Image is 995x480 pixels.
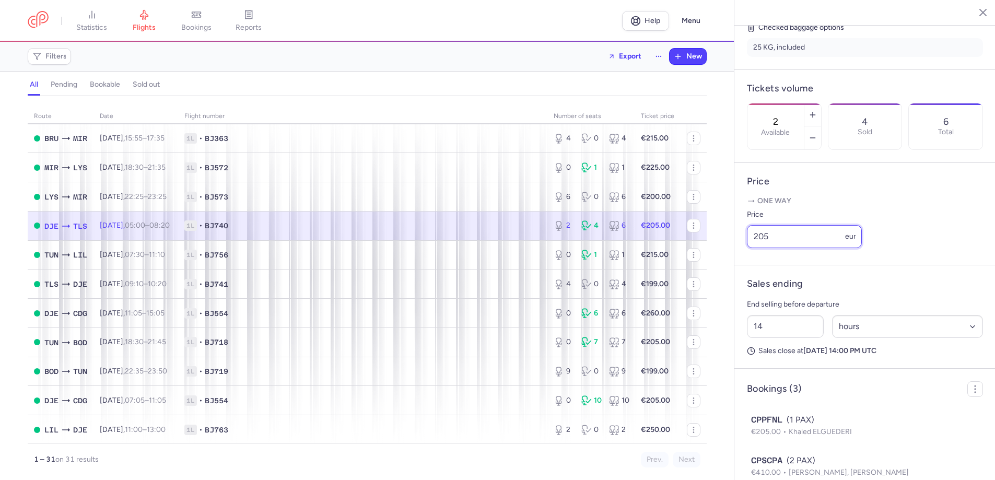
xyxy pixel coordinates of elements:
p: 4 [862,116,868,127]
span: • [199,133,203,144]
strong: €199.00 [641,279,669,288]
div: 4 [581,220,601,231]
strong: €215.00 [641,250,669,259]
strong: [DATE] 14:00 PM UTC [803,346,876,355]
div: 0 [554,395,573,406]
span: – [125,279,167,288]
a: reports [223,9,275,32]
span: – [125,367,167,376]
span: DJE [73,278,87,290]
h5: Checked baggage options [747,21,983,34]
th: Flight number [178,109,547,124]
span: MIR [73,133,87,144]
span: – [125,309,165,318]
div: 6 [581,308,601,319]
h4: bookable [90,80,120,89]
h4: Tickets volume [747,83,983,95]
span: – [125,134,165,143]
div: 6 [609,220,628,231]
div: 10 [609,395,628,406]
span: LYS [44,191,58,203]
span: 1L [184,250,197,260]
span: DJE [44,395,58,406]
span: €410.00 [751,468,789,477]
strong: €199.00 [641,367,669,376]
span: CDG [73,395,87,406]
span: flights [133,23,156,32]
div: 1 [581,250,601,260]
p: Sold [858,128,872,136]
time: 11:05 [125,309,142,318]
span: BJ741 [205,279,228,289]
span: – [125,425,166,434]
a: statistics [66,9,118,32]
div: 10 [581,395,601,406]
span: [DATE], [100,250,165,259]
strong: €225.00 [641,163,670,172]
span: • [199,220,203,231]
span: [DATE], [100,309,165,318]
button: CPPFNL(1 PAX)€205.00Khaled ELGUEDERI [751,414,979,438]
span: CPPFNL [751,414,782,426]
span: – [125,221,170,230]
div: 1 [581,162,601,173]
time: 22:35 [125,367,144,376]
span: BJ763 [205,425,228,435]
span: LYS [73,162,87,173]
div: 0 [554,250,573,260]
div: 0 [581,366,601,377]
span: [DATE], [100,221,170,230]
time: 05:00 [125,221,145,230]
span: – [125,396,166,405]
strong: €205.00 [641,396,670,405]
strong: €250.00 [641,425,670,434]
th: date [93,109,178,124]
time: 21:45 [148,337,166,346]
time: 08:20 [149,221,170,230]
div: 4 [609,279,628,289]
th: Ticket price [635,109,681,124]
div: 6 [609,308,628,319]
div: 9 [609,366,628,377]
div: 0 [581,133,601,144]
time: 13:00 [147,425,166,434]
time: 07:30 [125,250,145,259]
span: DJE [73,424,87,436]
div: 0 [581,192,601,202]
span: BJ554 [205,308,228,319]
div: 0 [554,337,573,347]
time: 17:35 [147,134,165,143]
span: • [199,425,203,435]
span: [DATE], [100,425,166,434]
div: 1 [609,250,628,260]
span: New [686,52,702,61]
span: LIL [73,249,87,261]
time: 11:10 [149,250,165,259]
span: • [199,250,203,260]
span: 1L [184,133,197,144]
span: Khaled ELGUEDERI [789,427,852,436]
span: – [125,250,165,259]
span: TUN [44,337,58,348]
span: 1L [184,279,197,289]
span: eur [845,232,856,241]
span: TUN [44,249,58,261]
button: Next [673,452,700,467]
span: 1L [184,425,197,435]
span: • [199,395,203,406]
span: – [125,337,166,346]
time: 23:25 [148,192,167,201]
a: CitizenPlane red outlined logo [28,11,49,30]
span: – [125,192,167,201]
strong: €205.00 [641,221,670,230]
label: Available [761,128,790,137]
time: 15:55 [125,134,143,143]
time: 11:00 [125,425,143,434]
span: [PERSON_NAME], [PERSON_NAME] [789,468,909,477]
strong: €215.00 [641,134,669,143]
span: • [199,162,203,173]
div: (1 PAX) [751,414,979,426]
a: Help [622,11,669,31]
th: route [28,109,93,124]
span: BJ718 [205,337,228,347]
